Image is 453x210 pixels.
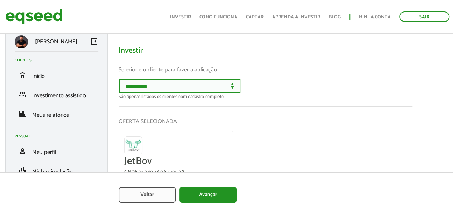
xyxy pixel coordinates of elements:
[35,38,77,45] p: [PERSON_NAME]
[15,109,98,118] a: financeMeus relatórios
[119,46,412,55] h2: Investir
[32,71,45,81] span: Início
[272,15,320,19] a: Aprenda a investir
[18,109,27,118] span: finance
[119,61,412,79] p: Selecione o cliente para fazer a aplicação
[15,90,98,99] a: groupInvestimento assistido
[32,167,73,177] span: Minha simulação
[9,104,104,123] li: Meus relatórios
[18,166,27,175] span: finance_mode
[9,161,104,180] li: Minha simulação
[32,91,86,101] span: Investimento assistido
[15,147,98,155] a: personMeu perfil
[18,71,27,79] span: home
[329,15,341,19] a: Blog
[199,15,237,19] a: Como funciona
[9,65,104,85] li: Início
[90,37,98,47] a: Colapsar menu
[119,187,176,203] button: Voltar
[15,58,104,62] h2: Clientes
[170,15,191,19] a: Investir
[18,147,27,155] span: person
[179,187,237,203] button: Avançar
[15,71,98,79] a: homeInício
[32,148,56,157] span: Meu perfil
[15,134,104,139] h2: Pessoal
[246,15,264,19] a: Captar
[124,167,184,177] small: CNPJ: 21.249.460/0001-28
[359,15,391,19] a: Minha conta
[119,94,412,99] div: São apenas listados os clientes com cadastro completo
[124,156,227,167] h5: JetBov
[9,85,104,104] li: Investimento assistido
[119,112,412,131] p: OFERTA SELECIONADA
[15,166,98,175] a: finance_modeMinha simulação
[18,90,27,99] span: group
[32,110,69,120] span: Meus relatórios
[9,141,104,161] li: Meu perfil
[90,37,98,46] span: left_panel_close
[5,7,63,26] img: EqSeed
[399,11,449,22] a: Sair
[124,136,142,154] img: logo_jetbov.jpg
